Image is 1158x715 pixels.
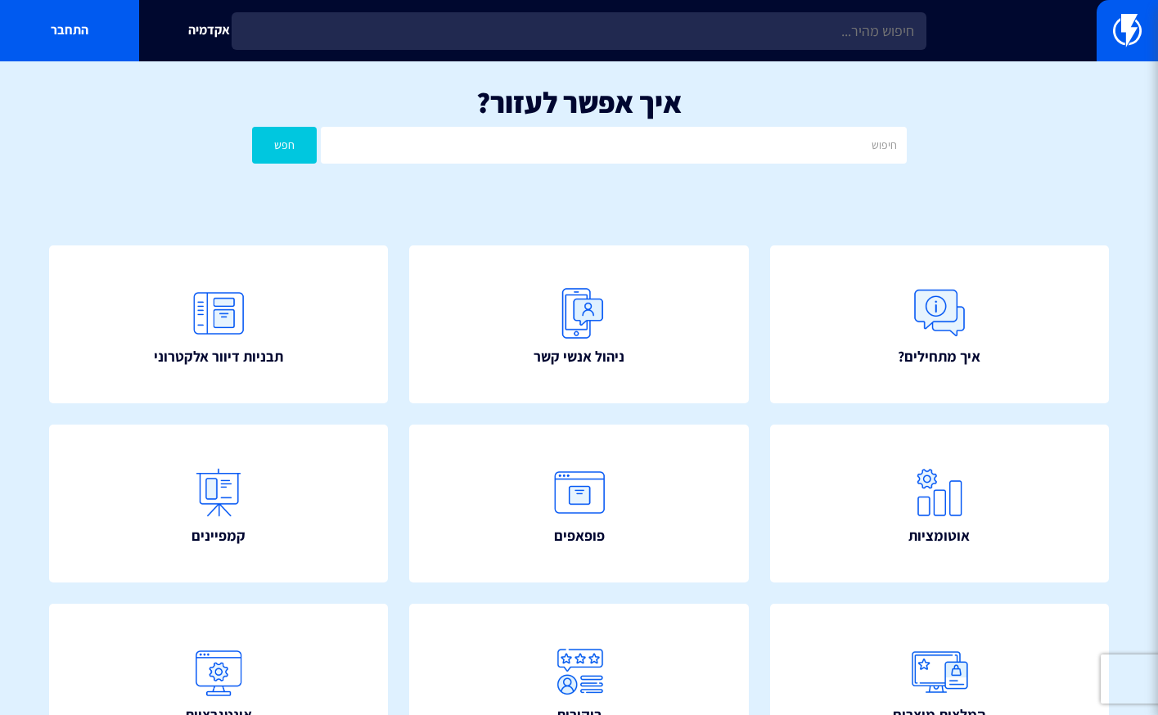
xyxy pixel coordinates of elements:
[321,127,906,164] input: חיפוש
[25,86,1133,119] h1: איך אפשר לעזור?
[252,127,318,164] button: חפש
[908,525,970,546] span: אוטומציות
[409,425,748,582] a: פופאפים
[232,12,926,50] input: חיפוש מהיר...
[49,245,388,403] a: תבניות דיוור אלקטרוני
[534,346,624,367] span: ניהול אנשי קשר
[554,525,605,546] span: פופאפים
[770,245,1109,403] a: איך מתחילים?
[770,425,1109,582] a: אוטומציות
[898,346,980,367] span: איך מתחילים?
[154,346,283,367] span: תבניות דיוור אלקטרוני
[49,425,388,582] a: קמפיינים
[409,245,748,403] a: ניהול אנשי קשר
[191,525,246,546] span: קמפיינים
